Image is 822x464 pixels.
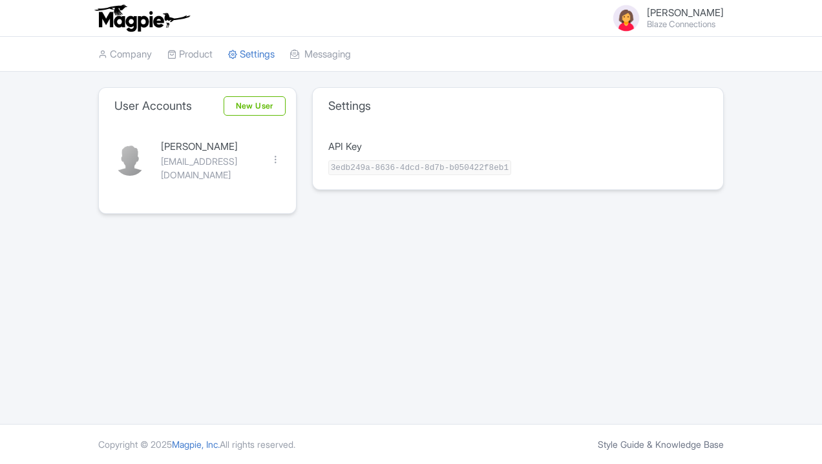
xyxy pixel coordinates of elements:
[92,4,192,32] img: logo-ab69f6fb50320c5b225c76a69d11143b.png
[328,99,371,113] h3: Settings
[603,3,724,34] a: [PERSON_NAME] Blaze Connections
[290,37,351,72] a: Messaging
[228,37,275,72] a: Settings
[598,439,724,450] a: Style Guide & Knowledge Base
[114,145,145,176] img: contact-b11cc6e953956a0c50a2f97983291f06.png
[98,37,152,72] a: Company
[90,438,303,451] div: Copyright © 2025 All rights reserved.
[161,140,255,154] div: [PERSON_NAME]
[328,140,708,154] div: API Key
[161,154,255,182] div: [EMAIL_ADDRESS][DOMAIN_NAME]
[647,20,724,28] small: Blaze Connections
[328,160,511,175] code: 3edb249a-8636-4dcd-8d7b-b050422f8eb1
[224,96,286,116] a: New User
[167,37,213,72] a: Product
[172,439,220,450] span: Magpie, Inc.
[647,6,724,19] span: [PERSON_NAME]
[114,99,192,113] h3: User Accounts
[611,3,642,34] img: avatar_key_member-9c1dde93af8b07d7383eb8b5fb890c87.png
